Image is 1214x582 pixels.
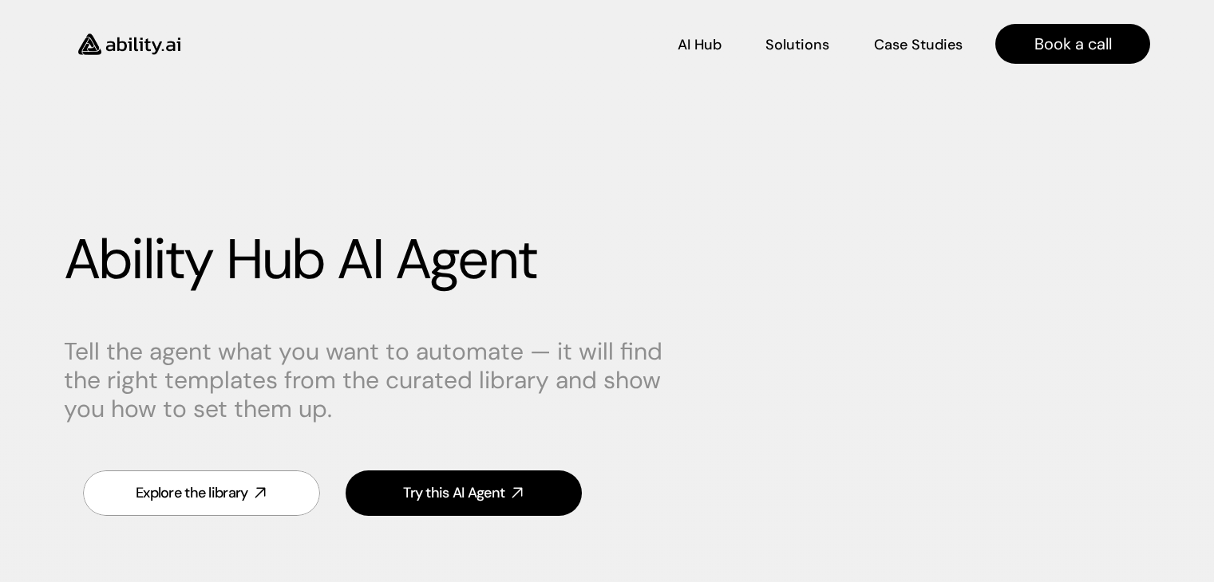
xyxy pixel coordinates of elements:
a: AI Hub [678,30,722,58]
a: Book a call [995,24,1150,64]
h1: Ability Hub AI Agent [64,226,1150,293]
h3: Free-to-use in our Slack community [91,150,272,166]
p: Book a call [1034,33,1112,55]
p: AI Hub [678,35,722,55]
a: Try this AI Agent [346,470,583,516]
nav: Main navigation [203,24,1150,64]
a: Case Studies [873,30,963,58]
div: Explore the library [136,483,247,503]
a: Solutions [765,30,829,58]
p: Solutions [765,35,829,55]
p: Case Studies [874,35,963,55]
p: Tell the agent what you want to automate — it will find the right templates from the curated libr... [64,337,670,423]
a: Explore the library [83,470,320,516]
div: Try this AI Agent [403,483,504,503]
